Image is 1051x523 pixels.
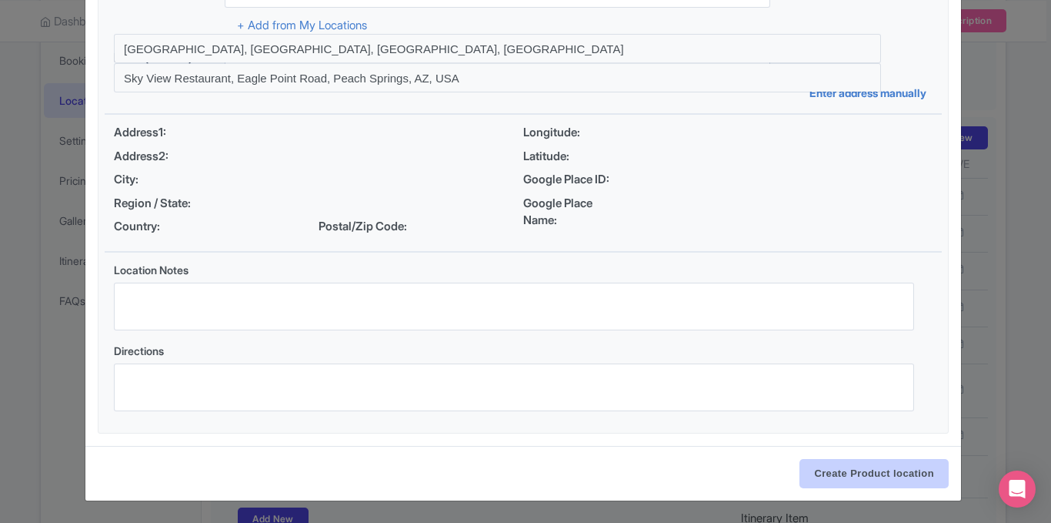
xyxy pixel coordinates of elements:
span: City: [114,171,219,189]
div: Open Intercom Messenger [999,471,1036,508]
a: Enter address manually [809,85,933,101]
span: Longitude: [523,124,628,142]
span: Latitude: [523,148,628,166]
span: Postal/Zip Code: [319,218,423,236]
span: Directions [114,344,164,357]
span: Address2: [114,148,219,166]
span: Google Place ID: [523,171,628,189]
input: Create Product location [799,459,949,488]
span: Address1: [114,124,219,142]
a: + Add from My Locations [237,18,367,32]
span: Location Notes [114,263,189,277]
span: Country: [114,218,219,236]
span: Google Place Name: [523,195,628,230]
span: Region / State: [114,195,219,213]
